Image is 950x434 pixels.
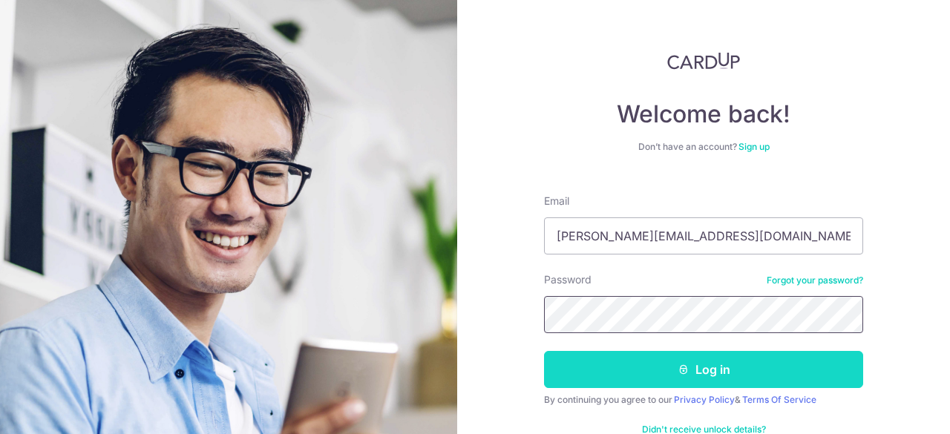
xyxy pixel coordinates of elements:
a: Forgot your password? [767,274,863,286]
img: CardUp Logo [667,52,740,70]
label: Password [544,272,592,287]
h4: Welcome back! [544,99,863,129]
a: Terms Of Service [742,394,816,405]
a: Sign up [738,141,770,152]
a: Privacy Policy [674,394,735,405]
button: Log in [544,351,863,388]
div: Don’t have an account? [544,141,863,153]
div: By continuing you agree to our & [544,394,863,406]
input: Enter your Email [544,217,863,254]
label: Email [544,194,569,208]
